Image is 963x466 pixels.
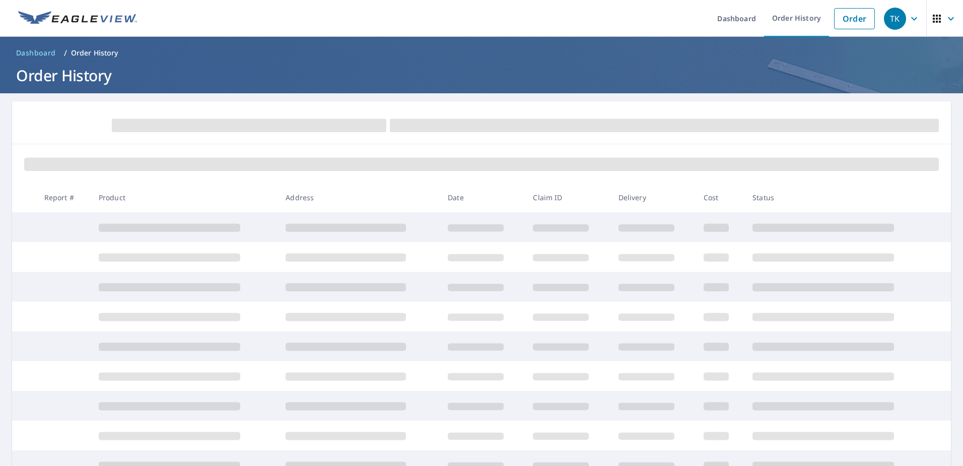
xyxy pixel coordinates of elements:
th: Claim ID [525,183,610,212]
th: Report # [36,183,91,212]
th: Delivery [610,183,696,212]
p: Order History [71,48,118,58]
nav: breadcrumb [12,45,951,61]
a: Dashboard [12,45,60,61]
a: Order [834,8,875,29]
span: Dashboard [16,48,56,58]
div: TK [884,8,906,30]
th: Address [278,183,440,212]
th: Cost [696,183,744,212]
li: / [64,47,67,59]
th: Product [91,183,278,212]
th: Status [744,183,932,212]
th: Date [440,183,525,212]
img: EV Logo [18,11,137,26]
h1: Order History [12,65,951,86]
